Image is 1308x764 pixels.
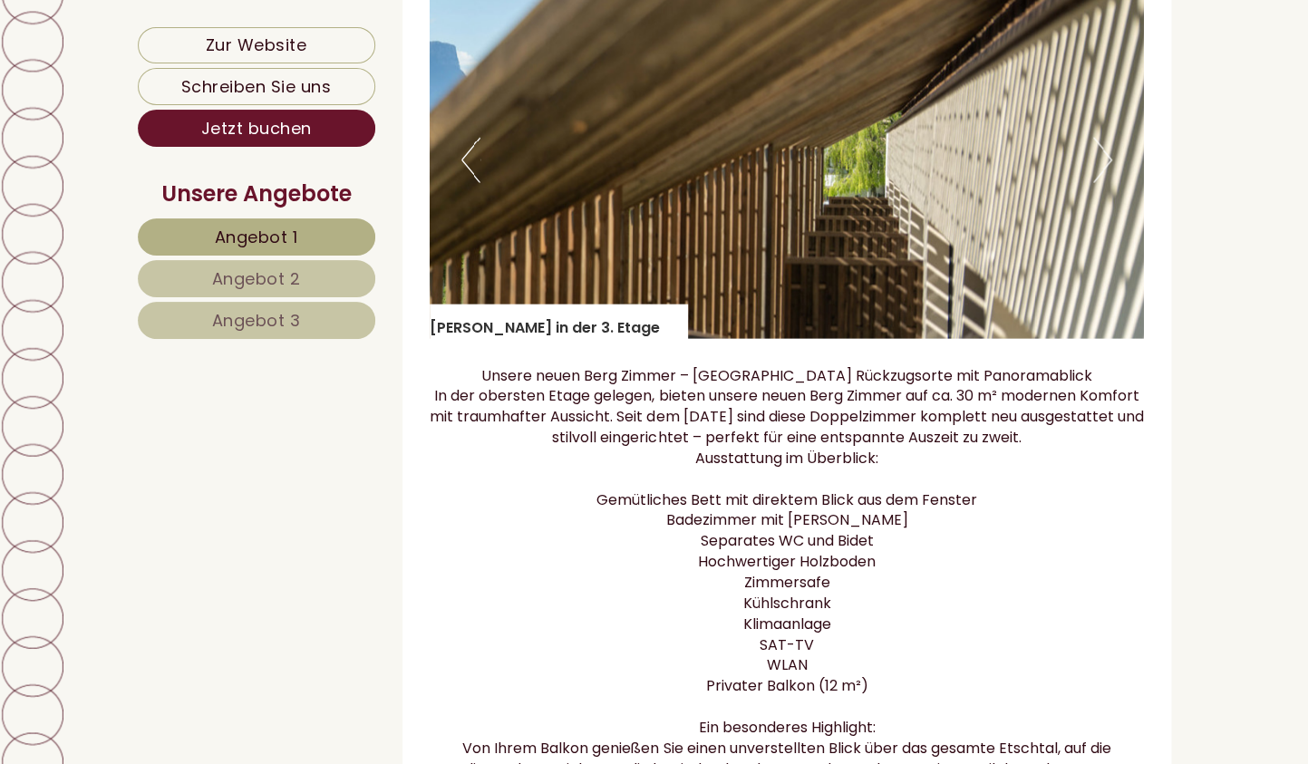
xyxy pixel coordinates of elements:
a: Zur Website [138,27,375,63]
div: Unsere Angebote [138,179,375,209]
button: Next [1093,138,1112,183]
div: Guten Tag, wie können wir Ihnen helfen? [14,53,324,108]
a: Schreiben Sie uns [138,68,375,105]
div: Hotel Tenz [27,56,315,71]
span: Angebot 3 [212,309,301,332]
div: [PERSON_NAME] in der 3. Etage [430,305,687,339]
span: Angebot 1 [215,226,298,248]
div: [DATE] [322,14,393,44]
button: Previous [461,138,480,183]
a: Jetzt buchen [138,110,375,147]
span: Angebot 2 [212,267,301,290]
button: Senden [595,472,714,509]
small: 10:38 [27,92,315,104]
